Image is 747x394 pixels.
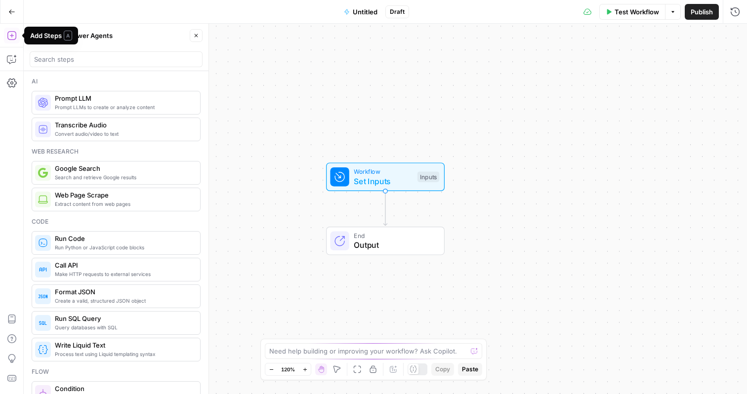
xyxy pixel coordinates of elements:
[30,31,72,40] div: Add Steps
[55,260,192,270] span: Call API
[55,287,192,297] span: Format JSON
[34,54,198,64] input: Search steps
[354,231,434,240] span: End
[64,31,72,40] span: A
[55,93,192,103] span: Prompt LLM
[417,171,439,182] div: Inputs
[63,28,119,43] button: Power Agents
[354,239,434,251] span: Output
[55,314,192,323] span: Run SQL Query
[383,191,387,226] g: Edge from start to end
[55,350,192,358] span: Process text using Liquid templating syntax
[55,234,192,243] span: Run Code
[458,363,482,376] button: Paste
[431,363,454,376] button: Copy
[55,163,192,173] span: Google Search
[390,7,405,16] span: Draft
[55,297,192,305] span: Create a valid, structured JSON object
[55,190,192,200] span: Web Page Scrape
[32,217,201,226] div: Code
[354,167,413,176] span: Workflow
[55,340,192,350] span: Write Liquid Text
[55,270,192,278] span: Make HTTP requests to external services
[32,367,201,376] div: Flow
[462,365,478,374] span: Paste
[55,323,192,331] span: Query databases with SQL
[691,7,713,17] span: Publish
[55,103,192,111] span: Prompt LLMs to create or analyze content
[55,384,192,394] span: Condition
[55,173,192,181] span: Search and retrieve Google results
[435,365,450,374] span: Copy
[599,4,665,20] button: Test Workflow
[32,147,201,156] div: Web research
[338,4,383,20] button: Untitled
[55,243,192,251] span: Run Python or JavaScript code blocks
[55,120,192,130] span: Transcribe Audio
[32,77,201,86] div: Ai
[281,365,295,373] span: 120%
[293,162,477,191] div: WorkflowSet InputsInputs
[353,7,377,17] span: Untitled
[55,200,192,208] span: Extract content from web pages
[55,130,192,138] span: Convert audio/video to text
[354,175,413,187] span: Set Inputs
[293,227,477,255] div: EndOutput
[685,4,719,20] button: Publish
[615,7,659,17] span: Test Workflow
